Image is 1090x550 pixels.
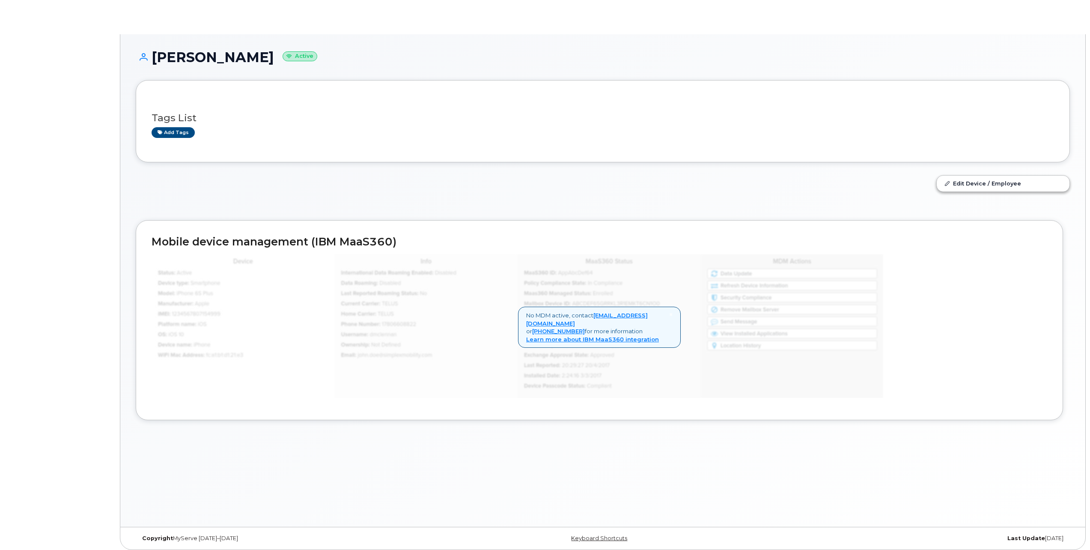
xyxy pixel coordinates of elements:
a: [EMAIL_ADDRESS][DOMAIN_NAME] [526,312,648,327]
img: mdm_maas360_data_lg-147edf4ce5891b6e296acbe60ee4acd306360f73f278574cfef86ac192ea0250.jpg [152,254,883,398]
strong: Copyright [142,535,173,541]
div: No MDM active, contact or for more information [518,307,681,348]
strong: Last Update [1007,535,1045,541]
a: [PHONE_NUMBER] [532,328,585,335]
a: Close [669,311,673,318]
a: Learn more about IBM MaaS360 integration [526,336,659,343]
span: × [669,311,673,318]
a: Keyboard Shortcuts [571,535,627,541]
a: Add tags [152,127,195,138]
h3: Tags List [152,113,1054,123]
div: [DATE] [759,535,1070,542]
div: MyServe [DATE]–[DATE] [136,535,447,542]
small: Active [283,51,317,61]
h2: Mobile device management (IBM MaaS360) [152,236,1047,248]
h1: [PERSON_NAME] [136,50,1070,65]
a: Edit Device / Employee [937,176,1069,191]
